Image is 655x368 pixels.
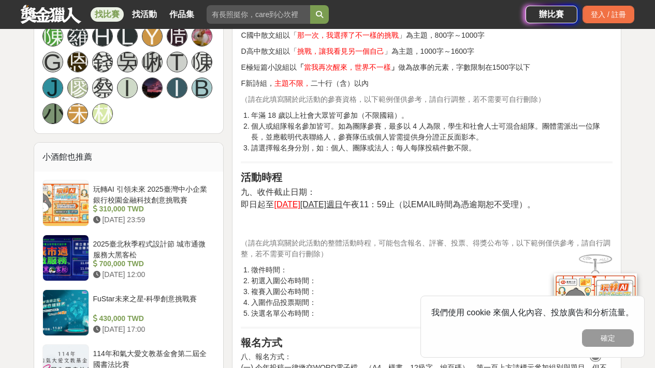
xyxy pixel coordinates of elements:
span: 那一次，我選擇了不一樣的挑戰 [297,31,399,39]
a: 作品集 [165,7,198,22]
li: 決選名單公布時間： [251,308,613,319]
div: 310,000 TWD [93,204,211,214]
a: J [42,78,63,98]
a: L [117,26,138,47]
a: B [192,78,212,98]
strong: 活動時程 [241,172,282,183]
a: H [92,26,113,47]
a: 陳 [42,26,63,47]
a: 吳 [117,52,138,72]
a: T [167,52,187,72]
li: 年滿 18 歲以上社會大眾皆可參加（不限國籍）。 [251,110,613,121]
span: 挑戰，讓我看見另一個自己 [297,47,384,55]
p: F新詩組， 二十行（含）以內 [241,78,613,89]
span: 九、收件截止日期： [241,188,315,196]
li: 入圍作品投票期間： [251,297,613,308]
div: FuStar未來之星-科學創意挑戰賽 [93,294,211,313]
a: I [117,78,138,98]
span: 主題不限， [274,79,311,87]
span: （請在此填寫關於此活動的參賽資格，以下範例僅供參考，請自行調整，若不需要可自行刪除） [241,95,545,103]
u: [DATE]週日 [300,200,343,209]
p: E極短篇小說組以 做為故事的元素，字數限制在1500字以下 [241,62,613,73]
strong: 「 [297,63,304,71]
a: 玩轉AI 引領未來 2025臺灣中小企業銀行校園金融科技創意挑戰賽 310,000 TWD [DATE] 23:59 [42,180,215,226]
a: 周 [167,26,187,47]
a: 蔡 [92,78,113,98]
div: [DATE] 17:00 [93,324,211,335]
a: 啾 [142,52,163,72]
strong: 」 [391,63,398,71]
a: Avatar [192,26,212,47]
a: FuStar未來之星-科學創意挑戰賽 430,000 TWD [DATE] 17:00 [42,289,215,336]
span: 我們使用 cookie 來個人化內容、投放廣告和分析流量。 [431,308,634,317]
strong: 報名方式 [241,337,282,348]
a: 宋 [67,103,88,124]
span: 午夜11：59止（以EMAIL時間為憑逾期恕不受理）。 [300,200,535,209]
li: 徵件時間： [251,265,613,275]
a: 陳 [192,52,212,72]
a: 林 [92,103,113,124]
img: Avatar [142,78,162,98]
a: I [167,78,187,98]
div: 430,000 TWD [93,313,211,324]
u: [DATE] [274,200,300,209]
div: 登入 / 註冊 [583,6,634,23]
span: （請在此填寫關於此活動的整體活動時程，可能包含報名、評審、投票、得獎公布等，以下範例僅供參考，請自行調整，若不需要可自行刪除） [241,239,610,258]
a: Y [142,26,163,47]
div: 小酒館也推薦 [34,143,224,172]
div: 玩轉AI 引領未來 2025臺灣中小企業銀行校園金融科技創意挑戰賽 [93,184,211,204]
span: 即日起至 [241,200,274,209]
a: 錢 [92,52,113,72]
div: 114年和氣大愛文教基金會第二屆全國書法比賽 [93,348,211,368]
a: 廖 [67,78,88,98]
a: 羅 [67,26,88,47]
li: 複賽入圍公布時間： [251,286,613,297]
li: 個人或組隊報名參加皆可。如為團隊參賽，最多以 4 人為限，學生和社會人士可混合組隊。團體需派出一位隊長，並應載明代表聯絡人，參賽隊伍或個人皆需提供身分證正反面影本。 [251,121,613,143]
button: 確定 [582,329,634,347]
li: 初選入圍公布時間： [251,275,613,286]
a: 找活動 [128,7,161,22]
a: G [42,52,63,72]
div: [DATE] 12:00 [93,269,211,280]
div: 700,000 TWD [93,258,211,269]
a: 小 [42,103,63,124]
input: 有長照挺你，care到心坎裡！青春出手，拍出照顧 影音徵件活動 [207,5,310,24]
p: C國中散文組以「 」為主題，800字～1000字 [241,30,613,41]
img: d2146d9a-e6f6-4337-9592-8cefde37ba6b.png [554,273,637,342]
a: 恩 [67,52,88,72]
a: 找比賽 [91,7,124,22]
li: 請選擇報名身分別，如：個人、團隊或法人；每人每隊投稿件數不限。 [251,143,613,154]
img: Avatar [192,26,212,46]
p: D高中散文組以「 」為主題，1000字～1600字 [241,46,613,57]
a: 2025臺北秋季程式設計節 城市通微服務大黑客松 700,000 TWD [DATE] 12:00 [42,235,215,281]
a: 辦比賽 [526,6,577,23]
span: 當我再次醒來，世界不一樣 [304,63,391,71]
div: [DATE] 23:59 [93,214,211,225]
div: 2025臺北秋季程式設計節 城市通微服務大黑客松 [93,239,211,258]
